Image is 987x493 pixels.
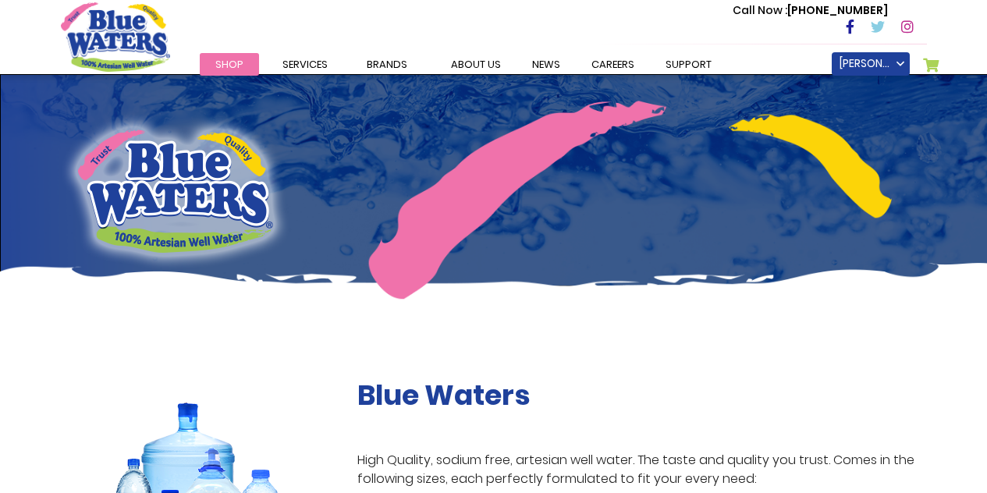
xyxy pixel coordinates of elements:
[367,57,407,72] span: Brands
[282,57,328,72] span: Services
[357,451,927,488] p: High Quality, sodium free, artesian well water. The taste and quality you trust. Comes in the fol...
[576,53,650,76] a: careers
[733,2,888,19] p: [PHONE_NUMBER]
[650,53,727,76] a: support
[435,53,517,76] a: about us
[733,2,787,18] span: Call Now :
[357,378,927,412] h2: Blue Waters
[832,52,910,76] a: [PERSON_NAME]
[61,2,170,71] a: store logo
[215,57,243,72] span: Shop
[517,53,576,76] a: News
